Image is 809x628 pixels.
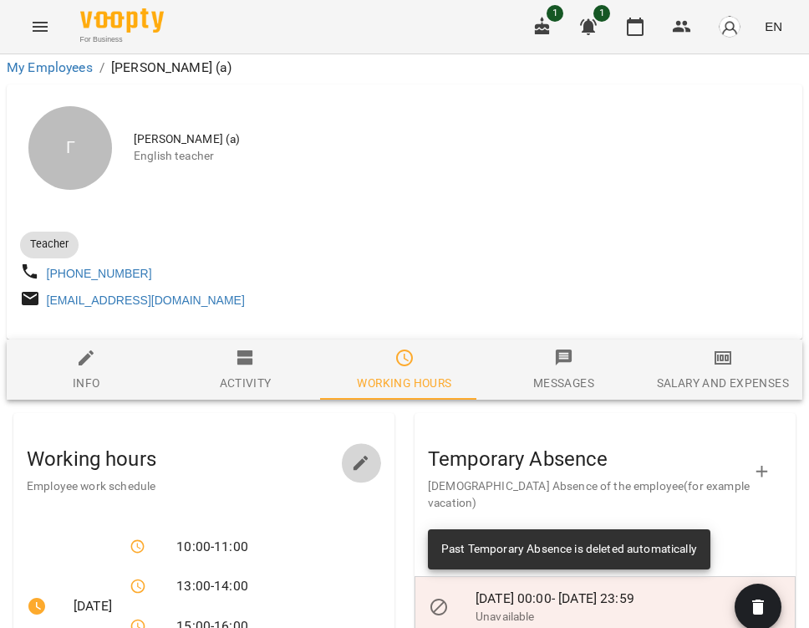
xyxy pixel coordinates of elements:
span: [PERSON_NAME] (а) [134,131,789,148]
span: 13:00 - 14:00 [176,576,248,596]
a: [PHONE_NUMBER] [47,267,152,280]
h3: Working hours [27,448,354,470]
span: [DATE] [74,596,103,616]
div: Info [73,373,100,393]
span: 10:00 - 11:00 [176,537,248,557]
h3: Temporary Absence [428,448,756,470]
div: Salary and Expenses [657,373,789,393]
button: EN [758,11,789,42]
span: 1 [547,5,563,22]
p: Employee work schedule [27,478,354,495]
span: 1 [593,5,610,22]
nav: breadcrumb [7,58,802,78]
p: [DEMOGRAPHIC_DATA] Absence of the employee(for example vacation) [428,478,756,511]
div: Messages [533,373,594,393]
span: English teacher [134,148,789,165]
span: Teacher [20,237,79,252]
p: [PERSON_NAME] (а) [111,58,232,78]
div: Past Temporary Absence is deleted automatically [441,534,697,564]
p: Unavailable [476,609,735,625]
span: EN [765,18,782,35]
div: Working hours [357,373,451,393]
div: Г [28,106,112,190]
li: / [99,58,104,78]
a: My Employees [7,59,93,75]
a: [EMAIL_ADDRESS][DOMAIN_NAME] [47,294,245,307]
div: Activity [220,373,272,393]
img: Voopty Logo [80,8,164,33]
span: For Business [80,34,164,45]
span: [DATE] 00:00 - [DATE] 23:59 [476,590,634,606]
img: avatar_s.png [718,15,741,38]
button: Menu [20,7,60,47]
